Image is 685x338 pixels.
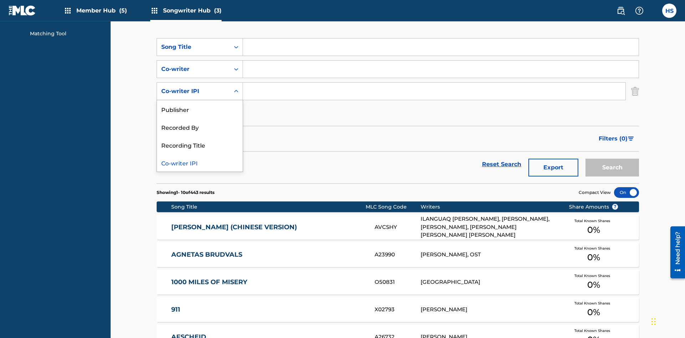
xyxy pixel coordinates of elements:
span: Total Known Shares [574,246,613,251]
div: Notifications [651,7,658,14]
span: Total Known Shares [574,218,613,224]
span: Total Known Shares [574,301,613,306]
span: (3) [214,7,222,14]
span: Total Known Shares [574,328,613,333]
div: Help [632,4,646,18]
a: Matching Tool [30,30,102,37]
div: A23990 [375,251,420,259]
button: Export [528,159,578,176]
div: Song Title [171,203,366,211]
img: search [616,6,625,15]
div: Recording Title [157,136,243,154]
div: AVCSHY [375,223,420,231]
div: Recorded By [157,118,243,136]
div: O50831 [375,278,420,286]
a: Public Search [614,4,628,18]
div: ILANGUAQ [PERSON_NAME], [PERSON_NAME], [PERSON_NAME], [PERSON_NAME] [PERSON_NAME] [PERSON_NAME] [421,215,558,239]
span: 0 % [587,278,600,291]
img: MLC Logo [9,5,36,16]
span: 0 % [587,224,600,236]
span: 0 % [587,251,600,264]
button: Filters (0) [594,130,639,148]
div: [GEOGRAPHIC_DATA] [421,278,558,286]
span: Compact View [579,189,611,196]
div: Writers [421,203,558,211]
div: Drag [651,311,656,332]
img: Top Rightsholders [150,6,159,15]
span: ? [612,204,618,210]
span: Filters ( 0 ) [599,134,628,143]
div: User Menu [662,4,676,18]
span: (5) [119,7,127,14]
span: 0 % [587,306,600,319]
a: 1000 MILES OF MISERY [171,278,365,286]
div: [PERSON_NAME], OST [421,251,558,259]
form: Search Form [157,38,639,183]
img: filter [628,137,634,141]
div: Co-writer IPI [157,154,243,171]
span: Member Hub [76,6,127,15]
iframe: Resource Center [665,224,685,282]
div: Co-writer IPI [161,87,225,96]
a: 911 [171,306,365,314]
a: Reset Search [478,157,525,172]
img: Delete Criterion [631,82,639,100]
span: Songwriter Hub [163,6,222,15]
img: Top Rightsholders [64,6,72,15]
div: Publisher [157,100,243,118]
div: X02793 [375,306,420,314]
img: help [635,6,644,15]
div: [PERSON_NAME] [421,306,558,314]
iframe: Chat Widget [649,304,685,338]
a: [PERSON_NAME] (CHINESE VERSION) [171,223,365,231]
div: Song Title [161,43,225,51]
a: AGNETAS BRUDVALS [171,251,365,259]
span: Total Known Shares [574,273,613,278]
div: MLC Song Code [366,203,421,211]
span: Share Amounts [569,203,618,211]
p: Showing 1 - 10 of 443 results [157,189,214,196]
div: Co-writer [161,65,225,73]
